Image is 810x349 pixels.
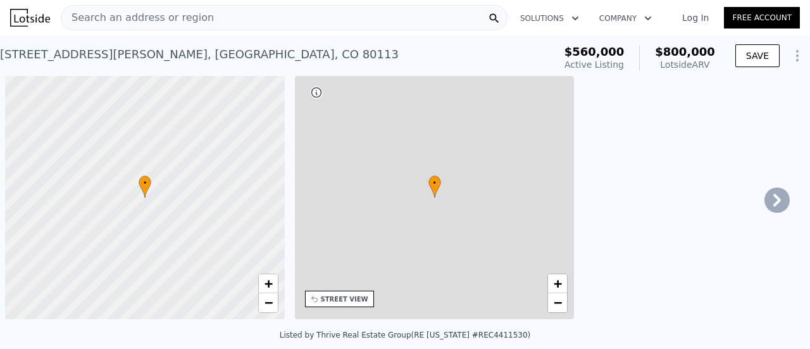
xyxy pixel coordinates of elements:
[264,276,272,291] span: +
[655,45,715,58] span: $800,000
[321,295,368,304] div: STREET VIEW
[139,175,151,198] div: •
[259,293,278,312] a: Zoom out
[10,9,50,27] img: Lotside
[589,7,662,30] button: Company
[564,45,625,58] span: $560,000
[655,58,715,71] div: Lotside ARV
[259,274,278,293] a: Zoom in
[724,7,800,29] a: Free Account
[61,10,214,25] span: Search an address or region
[280,331,531,339] div: Listed by Thrive Real Estate Group (RE [US_STATE] #REC4411530)
[554,276,562,291] span: +
[548,274,567,293] a: Zoom in
[735,44,780,67] button: SAVE
[510,7,589,30] button: Solutions
[785,43,810,68] button: Show Options
[428,175,441,198] div: •
[554,295,562,310] span: −
[428,177,441,189] span: •
[139,177,151,189] span: •
[548,293,567,312] a: Zoom out
[264,295,272,310] span: −
[667,11,724,24] a: Log In
[564,60,624,70] span: Active Listing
